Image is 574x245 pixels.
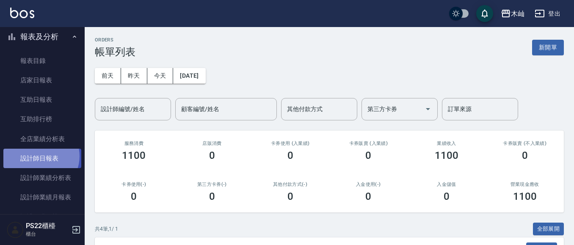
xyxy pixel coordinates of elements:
[147,68,174,84] button: 今天
[209,150,215,161] h3: 0
[3,207,81,227] a: 設計師排行榜
[287,150,293,161] h3: 0
[261,182,319,187] h2: 其他付款方式(-)
[7,221,24,238] img: Person
[183,182,241,187] h2: 第三方卡券(-)
[3,188,81,207] a: 設計師業績月報表
[496,141,554,146] h2: 卡券販賣 (不入業績)
[421,102,435,116] button: Open
[173,68,205,84] button: [DATE]
[131,191,137,202] h3: 0
[533,223,564,236] button: 全部展開
[418,182,476,187] h2: 入金儲值
[513,191,537,202] h3: 1100
[95,46,135,58] h3: 帳單列表
[365,191,371,202] h3: 0
[497,5,528,22] button: 木屾
[287,191,293,202] h3: 0
[183,141,241,146] h2: 店販消費
[435,150,458,161] h3: 1100
[3,90,81,109] a: 互助日報表
[339,141,397,146] h2: 卡券販賣 (入業績)
[26,222,69,230] h5: PS22櫃檯
[10,8,34,18] img: Logo
[26,230,69,238] p: 櫃台
[3,168,81,188] a: 設計師業績分析表
[365,150,371,161] h3: 0
[522,150,528,161] h3: 0
[3,129,81,149] a: 全店業績分析表
[496,182,554,187] h2: 營業現金應收
[476,5,493,22] button: save
[261,141,319,146] h2: 卡券使用 (入業績)
[3,51,81,71] a: 報表目錄
[95,37,135,43] h2: ORDERS
[531,6,564,22] button: 登出
[105,182,163,187] h2: 卡券使用(-)
[105,141,163,146] h3: 服務消費
[3,26,81,48] button: 報表及分析
[3,71,81,90] a: 店家日報表
[511,8,524,19] div: 木屾
[122,150,146,161] h3: 1100
[209,191,215,202] h3: 0
[339,182,397,187] h2: 入金使用(-)
[95,68,121,84] button: 前天
[444,191,450,202] h3: 0
[121,68,147,84] button: 昨天
[3,109,81,129] a: 互助排行榜
[532,43,564,51] a: 新開單
[95,225,118,233] p: 共 4 筆, 1 / 1
[532,40,564,55] button: 新開單
[418,141,476,146] h2: 業績收入
[3,149,81,168] a: 設計師日報表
